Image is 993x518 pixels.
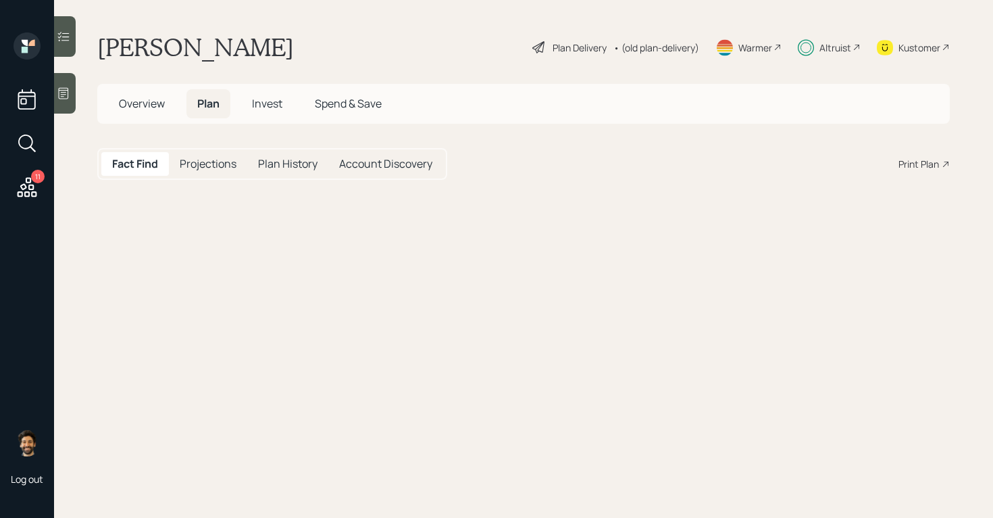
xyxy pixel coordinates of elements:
[11,473,43,486] div: Log out
[898,41,940,55] div: Kustomer
[553,41,607,55] div: Plan Delivery
[898,157,939,171] div: Print Plan
[31,170,45,183] div: 11
[119,96,165,111] span: Overview
[14,429,41,456] img: eric-schwartz-headshot.png
[258,158,317,170] h5: Plan History
[738,41,772,55] div: Warmer
[112,158,158,170] h5: Fact Find
[97,32,294,62] h1: [PERSON_NAME]
[339,158,432,170] h5: Account Discovery
[819,41,851,55] div: Altruist
[180,158,236,170] h5: Projections
[613,41,699,55] div: • (old plan-delivery)
[252,96,282,111] span: Invest
[315,96,382,111] span: Spend & Save
[197,96,220,111] span: Plan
